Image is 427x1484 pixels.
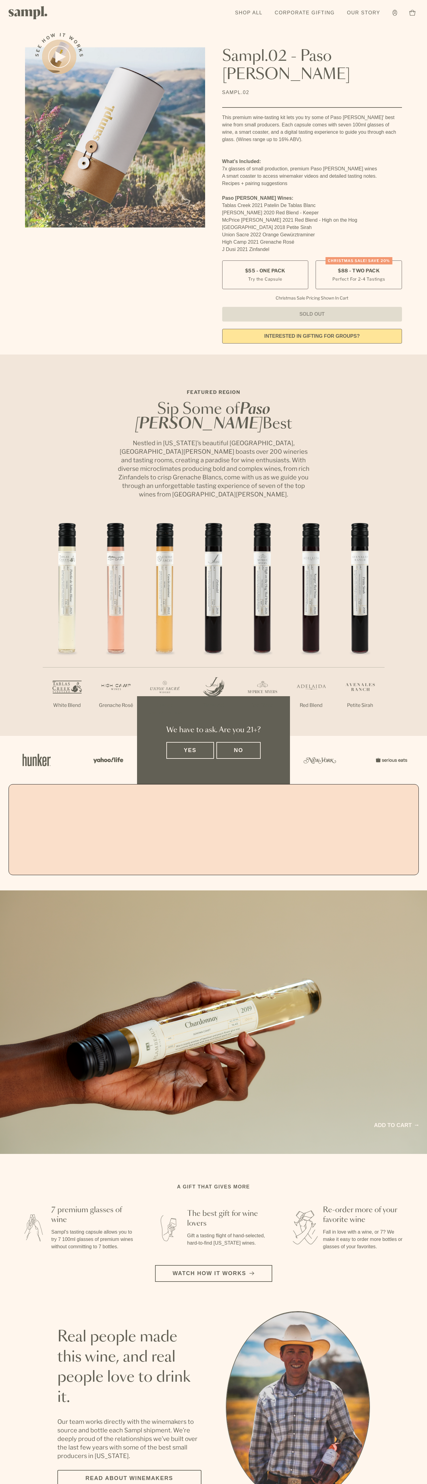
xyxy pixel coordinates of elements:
p: Grenache Rosé [92,702,140,709]
div: CHRISTMAS SALE! Save 20% [325,257,392,264]
p: Red Blend [287,702,336,709]
button: No [216,742,261,759]
span: $88 - Two Pack [338,267,380,274]
li: 4 / 7 [189,518,238,729]
p: Zinfandel [189,702,238,709]
li: 5 / 7 [238,518,287,729]
small: Try the Capsule [248,276,282,282]
a: interested in gifting for groups? [222,329,402,344]
a: Corporate Gifting [272,6,338,20]
li: 3 / 7 [140,518,189,736]
img: Sampl logo [9,6,48,19]
span: $55 - One Pack [245,267,285,274]
li: 1 / 7 [43,518,92,729]
button: Yes [166,742,214,759]
img: Sampl.02 - Paso Robles [25,47,205,227]
p: Petite Sirah [336,702,385,709]
button: See how it works [42,40,76,74]
a: Shop All [232,6,266,20]
li: 6 / 7 [287,518,336,729]
li: 2 / 7 [92,518,140,729]
a: Add to cart [374,1121,418,1129]
p: White Blend [43,702,92,709]
p: Red Blend [238,702,287,709]
li: 7 / 7 [336,518,385,729]
a: Our Story [344,6,383,20]
small: Perfect For 2-4 Tastings [332,276,385,282]
p: Orange Gewürztraminer [140,702,189,716]
button: Sold Out [222,307,402,322]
